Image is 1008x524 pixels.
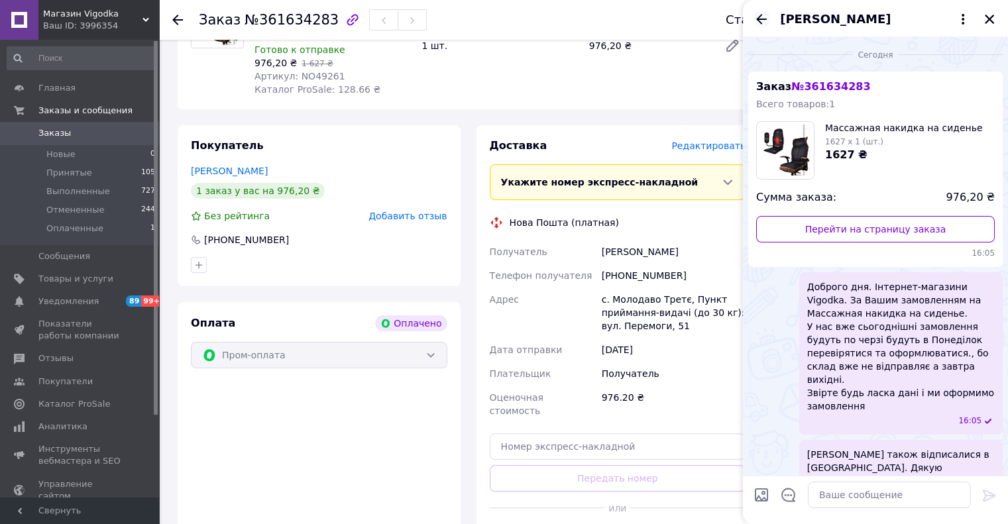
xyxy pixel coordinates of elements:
[38,443,123,467] span: Инструменты вебмастера и SEO
[748,48,1003,61] div: 12.09.2025
[46,204,104,216] span: Отмененные
[584,36,714,55] div: 976,20 ₴
[490,270,592,281] span: Телефон получателя
[43,8,142,20] span: Магазин Vigodka
[791,80,870,93] span: № 361634283
[599,240,748,264] div: [PERSON_NAME]
[172,13,183,26] div: Вернуться назад
[191,166,268,176] a: [PERSON_NAME]
[254,84,380,95] span: Каталог ProSale: 128.66 ₴
[46,223,103,235] span: Оплаченные
[599,338,748,362] div: [DATE]
[254,58,297,68] span: 976,20 ₴
[7,46,156,70] input: Поиск
[756,190,836,205] span: Сумма заказа:
[46,167,92,179] span: Принятые
[807,280,995,413] span: Доброго дня. Інтернет-магазини Vigodka. За Вашим замовленням на Массажная накидка на сиденье. У н...
[599,288,748,338] div: с. Молодаво Третє, Пункт приймання-видачі (до 30 кг): вул. Перемоги, 51
[38,318,123,342] span: Показатели работы компании
[853,50,899,61] span: Сегодня
[981,11,997,27] button: Закрыть
[191,139,263,152] span: Покупатель
[946,190,995,205] span: 976,20 ₴
[38,421,87,433] span: Аналитика
[302,59,333,68] span: 1 627 ₴
[254,44,345,55] span: Готово к отправке
[204,211,270,221] span: Без рейтинга
[46,185,110,197] span: Выполненные
[141,295,163,307] span: 99+
[756,248,995,259] span: 16:05 12.09.2025
[38,82,76,94] span: Главная
[490,433,746,460] input: Номер экспресс-накладной
[958,415,981,427] span: 16:05 12.09.2025
[501,177,699,187] span: Укажите номер экспресс-накладной
[38,352,74,364] span: Отзывы
[38,127,71,139] span: Заказы
[150,223,155,235] span: 1
[599,362,748,386] div: Получатель
[825,148,868,161] span: 1627 ₴
[780,11,971,28] button: [PERSON_NAME]
[490,139,547,152] span: Доставка
[245,12,339,28] span: №361634283
[141,167,155,179] span: 105
[191,317,235,329] span: Оплата
[490,344,563,355] span: Дата отправки
[756,99,835,109] span: Всего товаров: 1
[506,216,622,229] div: Нова Пошта (платная)
[599,264,748,288] div: [PHONE_NUMBER]
[671,140,746,151] span: Редактировать
[38,478,123,502] span: Управление сайтом
[599,386,748,423] div: 976.20 ₴
[490,294,519,305] span: Адрес
[825,137,883,146] span: 1627 x 1 (шт.)
[203,233,290,246] div: [PHONE_NUMBER]
[490,392,543,416] span: Оценочная стоимость
[46,148,76,160] span: Новые
[375,315,447,331] div: Оплачено
[754,11,769,27] button: Назад
[150,148,155,160] span: 0
[719,32,746,59] a: Редактировать
[368,211,447,221] span: Добавить отзыв
[756,216,995,242] a: Перейти на страницу заказа
[38,105,133,117] span: Заказы и сообщения
[43,20,159,32] div: Ваш ID: 3996354
[780,486,797,503] button: Открыть шаблоны ответов
[807,448,995,474] span: [PERSON_NAME] також відписалися в [GEOGRAPHIC_DATA]. Дякую
[141,204,155,216] span: 244
[490,368,551,379] span: Плательщик
[38,295,99,307] span: Уведомления
[780,11,891,28] span: [PERSON_NAME]
[38,250,90,262] span: Сообщения
[191,183,325,199] div: 1 заказ у вас на 976,20 ₴
[38,376,93,388] span: Покупатели
[604,501,630,515] span: или
[254,71,345,81] span: Артикул: NO49261
[756,80,871,93] span: Заказ
[825,121,983,134] span: Массажная накидка на сиденье
[726,13,814,26] div: Статус заказа
[757,122,814,179] img: 6657778923_w100_h100_massazhnaya-nakidka-na.jpg
[38,273,113,285] span: Товары и услуги
[126,295,141,307] span: 89
[199,12,241,28] span: Заказ
[38,398,110,410] span: Каталог ProSale
[416,36,583,55] div: 1 шт.
[490,246,547,257] span: Получатель
[141,185,155,197] span: 727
